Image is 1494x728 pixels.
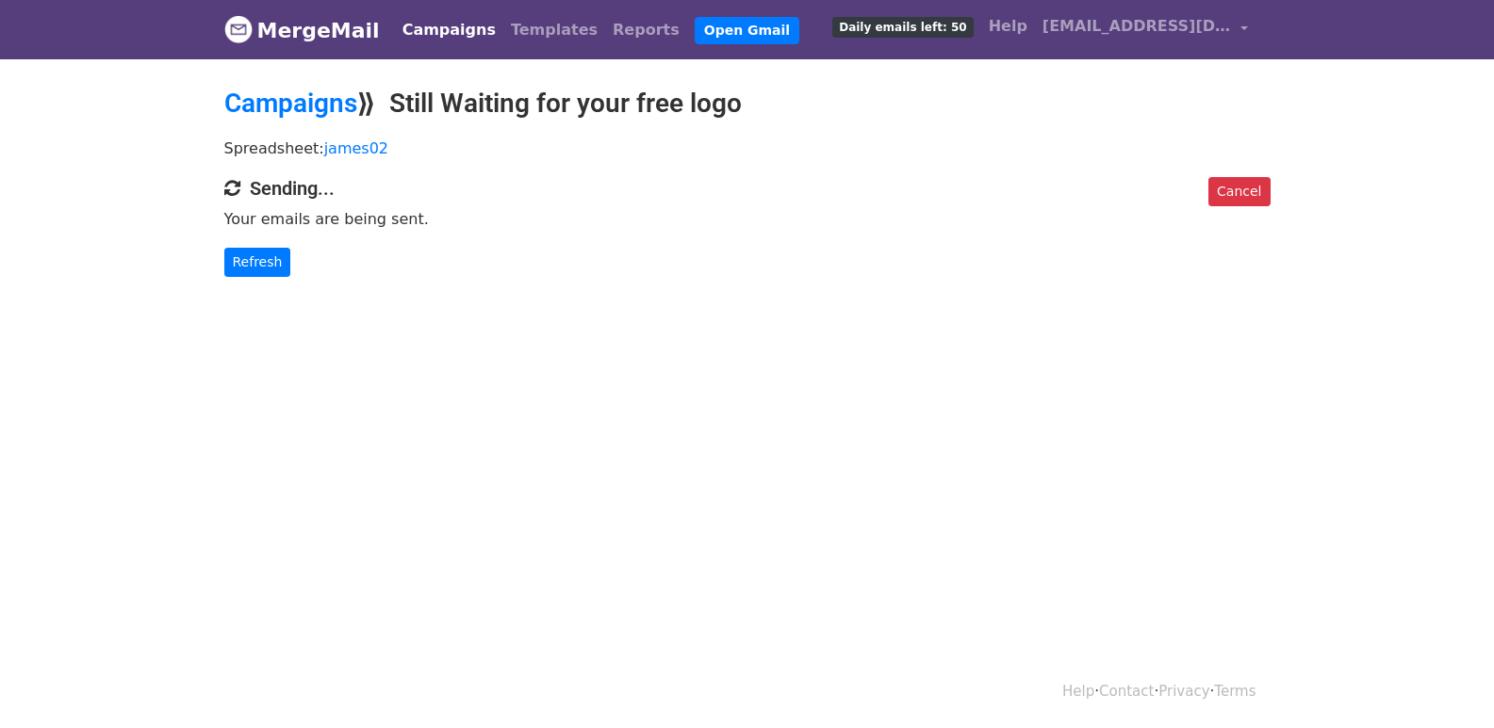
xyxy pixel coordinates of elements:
[503,11,605,49] a: Templates
[224,88,1271,120] h2: ⟫ Still Waiting for your free logo
[224,248,291,277] a: Refresh
[324,139,388,157] a: james02
[832,17,973,38] span: Daily emails left: 50
[1035,8,1256,52] a: [EMAIL_ADDRESS][DOMAIN_NAME]
[1214,683,1256,700] a: Terms
[825,8,980,45] a: Daily emails left: 50
[1043,15,1231,38] span: [EMAIL_ADDRESS][DOMAIN_NAME]
[981,8,1035,45] a: Help
[605,11,687,49] a: Reports
[1158,683,1209,700] a: Privacy
[1208,177,1270,206] a: Cancel
[224,209,1271,229] p: Your emails are being sent.
[224,15,253,43] img: MergeMail logo
[224,138,1271,158] p: Spreadsheet:
[1099,683,1154,700] a: Contact
[395,11,503,49] a: Campaigns
[224,177,1271,200] h4: Sending...
[224,88,357,119] a: Campaigns
[1062,683,1094,700] a: Help
[695,17,799,44] a: Open Gmail
[224,10,380,50] a: MergeMail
